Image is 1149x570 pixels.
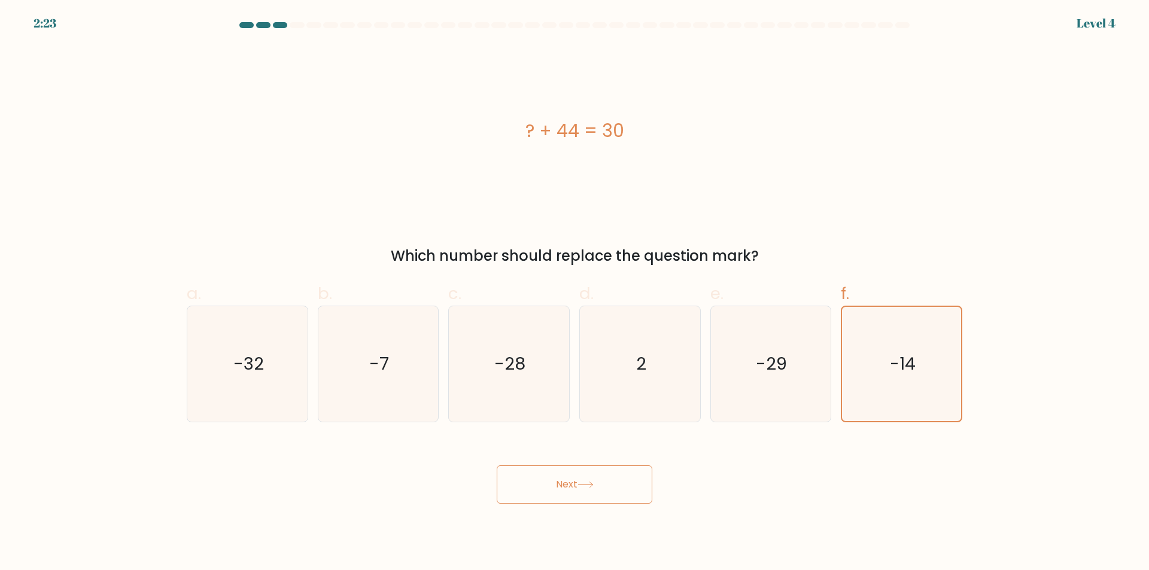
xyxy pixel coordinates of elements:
text: -28 [495,352,526,376]
text: -14 [890,352,916,376]
span: e. [710,282,724,305]
text: 2 [636,352,646,376]
text: -32 [233,352,264,376]
div: Which number should replace the question mark? [194,245,955,267]
div: 2:23 [34,14,56,32]
span: f. [841,282,849,305]
span: a. [187,282,201,305]
text: -29 [756,352,788,376]
text: -7 [369,352,389,376]
div: Level 4 [1077,14,1115,32]
div: ? + 44 = 30 [187,117,962,144]
span: d. [579,282,594,305]
span: b. [318,282,332,305]
button: Next [497,465,652,504]
span: c. [448,282,461,305]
